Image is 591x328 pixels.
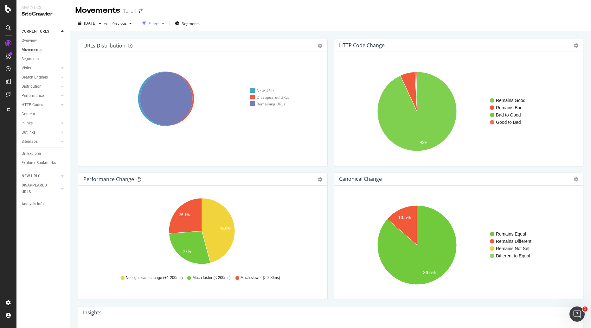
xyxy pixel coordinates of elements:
div: Url Explorer [22,150,41,157]
div: Disappeared URLs [250,95,289,100]
a: Analysis Info [22,201,66,207]
div: gear [318,177,322,182]
div: HTTP Codes [22,102,43,108]
svg: A chart. [83,196,320,269]
div: Movements [22,47,42,53]
i: Options [574,43,578,48]
div: NEW URLS [22,173,40,180]
h4: Canonical Change [339,175,382,183]
a: Inlinks [22,120,59,127]
div: Movements [75,5,120,16]
div: TUI UK [123,8,136,14]
span: 1 [582,306,588,312]
button: Segments [172,18,202,28]
a: Explorer Bookmarks [22,160,66,166]
div: Inlinks [22,120,33,127]
text: Remains Equal [496,231,526,237]
text: Remains Not Set [496,246,530,251]
a: Segments [22,56,66,62]
a: Performance [22,92,59,99]
h4: HTTP Code Change [339,41,385,50]
text: Remains Different [496,239,531,244]
text: Good to Bad [496,120,521,125]
a: Outlinks [22,129,59,136]
a: DISAPPEARED URLS [22,182,59,195]
div: SiteCrawler [22,10,65,18]
div: Analytics [22,5,65,10]
div: Distribution [22,83,42,90]
span: No significant change (+/- 200ms) [126,275,183,281]
text: 45.8% [220,226,231,230]
div: CURRENT URLS [22,28,49,35]
text: 13.5% [398,215,411,220]
div: New URLs [250,88,274,93]
div: Filters [149,21,159,26]
div: Performance Change [83,176,134,182]
span: Previous [109,21,127,26]
iframe: Intercom live chat [569,306,585,322]
svg: A chart. [339,62,576,161]
button: [DATE] [75,18,104,28]
a: CURRENT URLS [22,28,59,35]
text: Bad to Good [496,112,521,117]
div: URLs Distribution [83,42,125,49]
a: Content [22,111,66,117]
text: 93% [419,140,428,145]
a: Sitemaps [22,138,59,145]
div: Overview [22,37,37,44]
div: Performance [22,92,44,99]
div: Remaining URLs [250,101,285,107]
a: Search Engines [22,74,59,81]
div: DISAPPEARED URLS [22,182,54,195]
span: Segments [182,21,200,26]
div: arrow-right-arrow-left [139,9,143,13]
button: Filters [140,18,167,28]
h4: Insights [83,308,102,317]
a: NEW URLS [22,173,59,180]
div: Visits [22,65,31,72]
div: Analysis Info [22,201,44,207]
a: Movements [22,47,66,53]
div: Search Engines [22,74,48,81]
text: 86.5% [423,270,436,275]
div: Segments [22,56,39,62]
span: Much slower (> 200ms) [241,275,280,281]
div: Outlinks [22,129,35,136]
text: Remains Bad [496,105,523,110]
text: Different to Equal [496,253,530,258]
svg: A chart. [339,196,576,294]
a: Distribution [22,83,59,90]
a: Overview [22,37,66,44]
a: HTTP Codes [22,102,59,108]
a: Visits [22,65,59,72]
div: Explorer Bookmarks [22,160,56,166]
button: Previous [109,18,134,28]
text: Remains Good [496,98,525,103]
span: Much faster (< 200ms) [192,275,230,281]
a: Url Explorer [22,150,66,157]
text: 28% [183,250,191,254]
div: Sitemaps [22,138,38,145]
span: vs [104,21,109,26]
span: 2025 Sep. 11th [84,21,96,26]
div: Content [22,111,35,117]
text: 26.1% [179,213,190,217]
i: Options [574,177,578,181]
div: gear [318,44,322,48]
